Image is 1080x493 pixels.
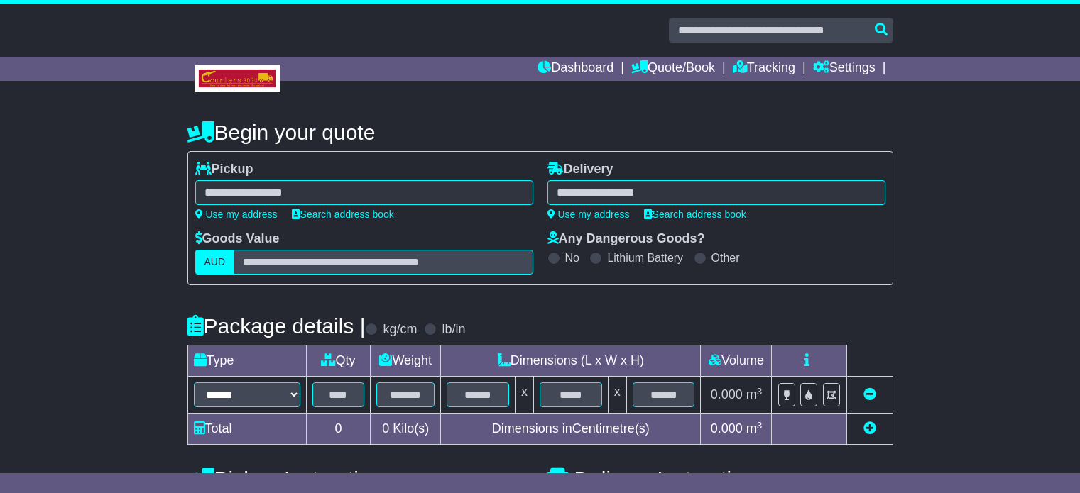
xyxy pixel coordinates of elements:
[547,209,630,220] a: Use my address
[608,377,626,414] td: x
[711,251,740,265] label: Other
[195,209,278,220] a: Use my address
[863,421,876,436] a: Add new item
[306,414,371,445] td: 0
[292,209,394,220] a: Search address book
[711,387,743,401] span: 0.000
[757,420,763,431] sup: 3
[746,387,763,401] span: m
[187,345,306,377] td: Type
[547,162,613,177] label: Delivery
[371,345,441,377] td: Weight
[371,414,441,445] td: Kilo(s)
[442,322,465,338] label: lb/in
[733,57,795,81] a: Tracking
[813,57,876,81] a: Settings
[863,387,876,401] a: Remove this item
[195,162,253,177] label: Pickup
[187,414,306,445] td: Total
[746,421,763,436] span: m
[547,231,705,247] label: Any Dangerous Goods?
[195,250,235,275] label: AUD
[757,386,763,397] sup: 3
[607,251,683,265] label: Lithium Battery
[382,421,389,436] span: 0
[383,322,417,338] label: kg/cm
[187,467,533,491] h4: Pickup Instructions
[711,421,743,436] span: 0.000
[631,57,715,81] a: Quote/Book
[441,345,701,377] td: Dimensions (L x W x H)
[195,231,280,247] label: Goods Value
[538,57,613,81] a: Dashboard
[441,414,701,445] td: Dimensions in Centimetre(s)
[701,345,772,377] td: Volume
[515,377,533,414] td: x
[565,251,579,265] label: No
[187,121,893,144] h4: Begin your quote
[547,467,893,491] h4: Delivery Instructions
[644,209,746,220] a: Search address book
[187,314,366,338] h4: Package details |
[306,345,371,377] td: Qty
